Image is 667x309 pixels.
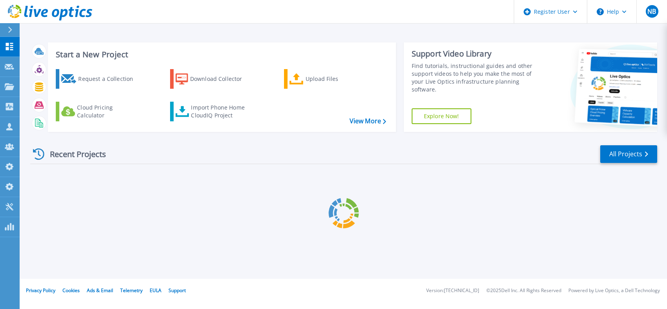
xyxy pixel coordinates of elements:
[150,287,161,294] a: EULA
[169,287,186,294] a: Support
[56,102,143,121] a: Cloud Pricing Calculator
[486,288,561,293] li: © 2025 Dell Inc. All Rights Reserved
[56,69,143,89] a: Request a Collection
[412,108,471,124] a: Explore Now!
[87,287,113,294] a: Ads & Email
[30,144,117,164] div: Recent Projects
[78,71,141,87] div: Request a Collection
[350,117,386,125] a: View More
[170,69,258,89] a: Download Collector
[284,69,372,89] a: Upload Files
[26,287,55,294] a: Privacy Policy
[56,50,386,59] h3: Start a New Project
[426,288,479,293] li: Version: [TECHNICAL_ID]
[62,287,80,294] a: Cookies
[190,71,253,87] div: Download Collector
[191,104,252,119] div: Import Phone Home CloudIQ Project
[120,287,143,294] a: Telemetry
[412,49,540,59] div: Support Video Library
[600,145,657,163] a: All Projects
[647,8,656,15] span: NB
[77,104,140,119] div: Cloud Pricing Calculator
[412,62,540,93] div: Find tutorials, instructional guides and other support videos to help you make the most of your L...
[568,288,660,293] li: Powered by Live Optics, a Dell Technology
[306,71,368,87] div: Upload Files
